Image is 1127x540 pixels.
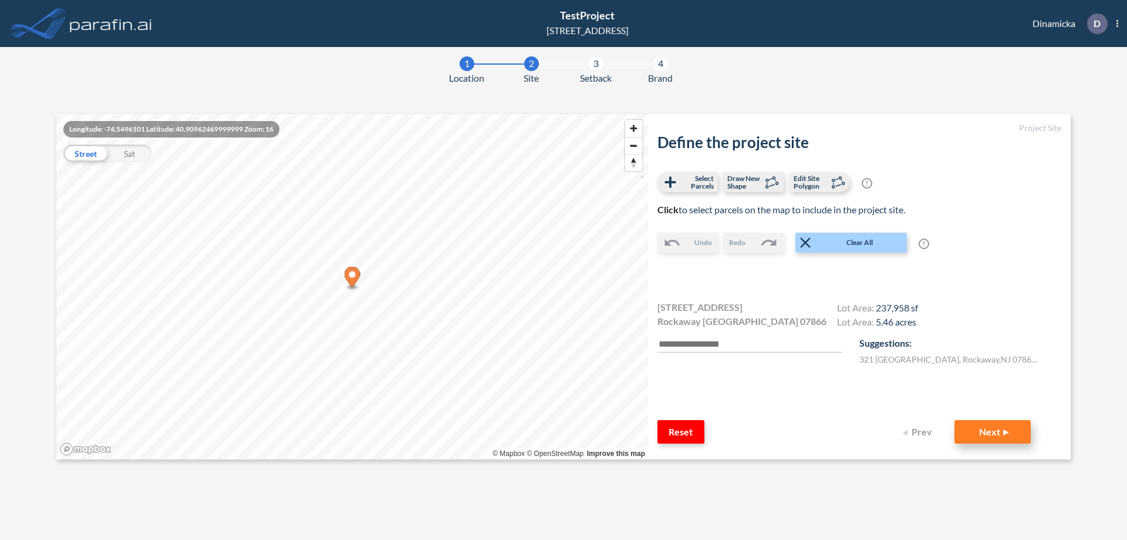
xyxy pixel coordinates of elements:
span: Edit Site Polygon [794,175,828,190]
span: [STREET_ADDRESS] [657,300,743,314]
span: to select parcels on the map to include in the project site. [657,204,905,215]
div: 4 [653,56,668,71]
span: TestProject [560,9,615,22]
div: 3 [589,56,603,71]
button: Zoom out [625,137,642,154]
canvas: Map [56,114,648,459]
span: 5.46 acres [876,316,916,327]
p: D [1094,18,1101,29]
span: Brand [648,71,673,85]
div: [STREET_ADDRESS] [546,24,629,38]
h4: Lot Area: [837,316,918,330]
button: Next [954,420,1031,444]
div: 2 [524,56,539,71]
span: Clear All [814,237,906,248]
button: Redo [723,233,784,253]
h5: Project Site [657,123,1061,133]
span: Draw New Shape [727,175,762,190]
button: Prev [896,420,943,444]
span: Select Parcels [679,175,714,190]
span: ? [862,178,872,189]
span: Rockaway [GEOGRAPHIC_DATA] 07866 [657,314,826,328]
a: Improve this map [587,450,645,458]
img: logo [68,12,154,35]
div: 1 [460,56,474,71]
button: Zoom in [625,120,642,137]
div: Map marker [345,267,360,291]
button: Undo [657,233,718,253]
span: Location [449,71,484,85]
b: Click [657,204,679,215]
p: Suggestions: [859,336,1061,350]
button: Clear All [795,233,907,253]
span: Redo [729,237,745,248]
div: Longitude: -74.5496101 Latitude: 40.90962469999999 Zoom: 16 [63,121,279,137]
span: Setback [580,71,612,85]
button: Reset [657,420,704,444]
span: 237,958 sf [876,302,918,313]
span: ? [919,239,929,249]
h4: Lot Area: [837,302,918,316]
button: Reset bearing to north [625,154,642,171]
span: Undo [694,237,712,248]
a: OpenStreetMap [527,450,583,458]
div: Sat [107,145,151,162]
span: Site [524,71,539,85]
div: Dinamicka [1015,14,1118,34]
a: Mapbox [492,450,525,458]
a: Mapbox homepage [60,442,112,456]
div: Street [63,145,107,162]
label: 321 [GEOGRAPHIC_DATA] , Rockaway , NJ 07866 , US [859,353,1041,365]
h2: Define the project site [657,133,1061,152]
